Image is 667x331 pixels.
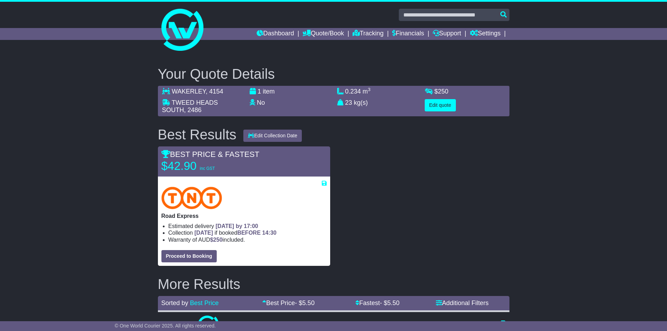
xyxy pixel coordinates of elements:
[194,230,213,236] span: [DATE]
[262,230,277,236] span: 14:30
[158,66,509,82] h2: Your Quote Details
[353,28,383,40] a: Tracking
[257,99,265,106] span: No
[161,150,259,159] span: BEST PRICE & FASTEST
[161,299,188,306] span: Sorted by
[392,28,424,40] a: Financials
[438,88,449,95] span: 250
[263,88,275,95] span: item
[184,106,202,113] span: , 2486
[162,99,218,114] span: TWEED HEADS SOUTH
[363,88,371,95] span: m
[425,99,456,111] button: Edit quote
[161,250,217,262] button: Proceed to Booking
[295,299,314,306] span: - $
[303,28,344,40] a: Quote/Book
[237,230,261,236] span: BEFORE
[216,223,258,229] span: [DATE] by 17:00
[115,323,216,329] span: © One World Courier 2025. All rights reserved.
[355,299,399,306] a: Fastest- $5.50
[206,88,223,95] span: , 4154
[302,299,314,306] span: 5.50
[213,237,223,243] span: 250
[345,88,361,95] span: 0.234
[161,159,249,173] p: $42.90
[168,229,327,236] li: Collection
[470,28,501,40] a: Settings
[433,28,461,40] a: Support
[380,299,399,306] span: - $
[154,127,240,142] div: Best Results
[435,88,449,95] span: $
[243,130,302,142] button: Edit Collection Date
[210,237,223,243] span: $
[190,299,219,306] a: Best Price
[257,28,294,40] a: Dashboard
[200,166,215,171] span: inc GST
[168,223,327,229] li: Estimated delivery
[345,99,352,106] span: 23
[161,187,222,209] img: TNT Domestic: Road Express
[158,276,509,292] h2: More Results
[168,236,327,243] li: Warranty of AUD included.
[436,299,489,306] a: Additional Filters
[262,299,314,306] a: Best Price- $5.50
[387,299,399,306] span: 5.50
[161,213,327,219] p: Road Express
[368,87,371,92] sup: 3
[354,99,368,106] span: kg(s)
[172,88,206,95] span: WAKERLEY
[258,88,261,95] span: 1
[194,230,276,236] span: if booked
